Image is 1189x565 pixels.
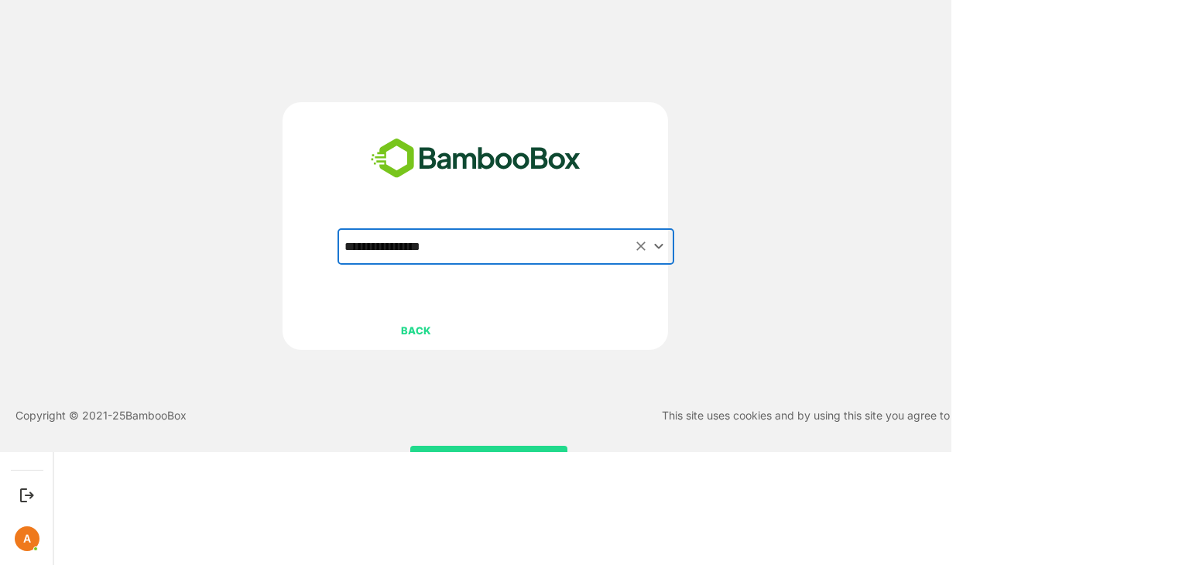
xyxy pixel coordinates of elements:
[648,236,669,257] button: Open
[339,322,494,339] p: BACK
[632,238,649,255] button: Clear
[16,485,37,505] button: Logout
[662,406,1145,425] p: This site uses cookies and by using this site you agree to our and
[15,526,39,551] div: A
[338,314,495,347] button: BACK
[15,406,187,425] p: Copyright © 2021- 25 BambooBox
[362,133,589,184] img: bamboobox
